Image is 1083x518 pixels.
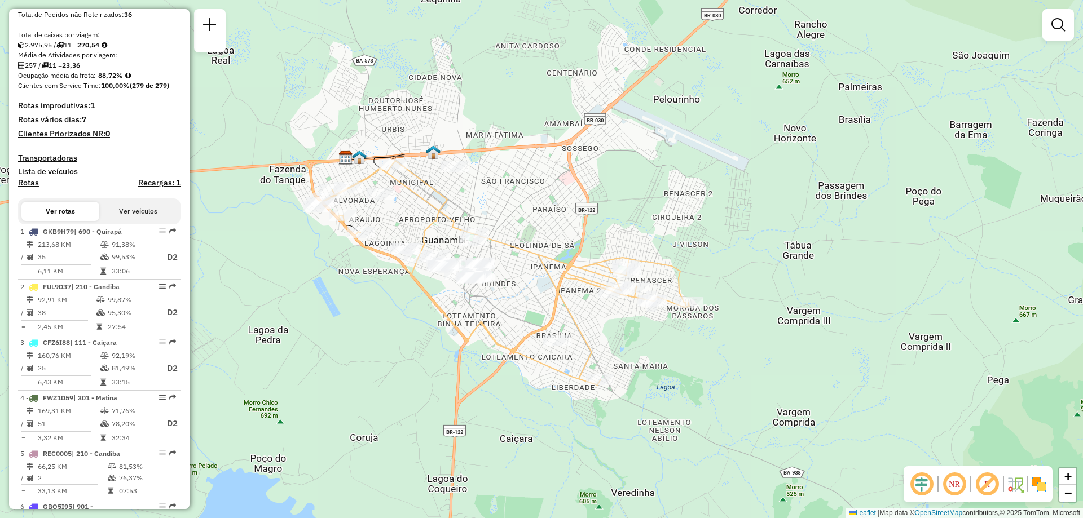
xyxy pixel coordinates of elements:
[27,475,33,481] i: Total de Atividades
[169,228,176,234] em: Rota exportada
[1006,475,1024,493] img: Fluxo de ruas
[426,260,454,271] div: Atividade não roteirizada - JACKSON BAR
[124,10,132,19] strong: 36
[18,178,39,188] a: Rotas
[20,265,26,277] td: =
[20,361,26,375] td: /
[118,485,175,497] td: 07:53
[156,306,178,319] p: D2
[27,241,33,248] i: Distância Total
[100,435,106,441] i: Tempo total em rota
[846,508,1083,518] div: Map data © contributors,© 2025 TomTom, Microsoft
[428,261,456,272] div: Atividade não roteirizada - JACKSON BAR
[459,268,487,279] div: Atividade não roteirizada - MERCEARIA FERNANDA 2
[41,62,49,69] i: Total de rotas
[71,282,120,291] span: | 210 - Candiba
[37,472,107,484] td: 2
[43,449,72,458] span: REC0005
[37,294,96,306] td: 92,91 KM
[27,463,33,470] i: Distância Total
[107,294,155,306] td: 99,87%
[100,379,106,386] i: Tempo total em rota
[62,61,80,69] strong: 23,36
[111,350,156,361] td: 92,19%
[20,282,120,291] span: 2 -
[20,393,117,402] span: 4 -
[18,101,180,110] h4: Rotas improdutivas:
[107,321,155,333] td: 27:54
[878,509,879,517] span: |
[111,265,156,277] td: 33:06
[338,150,353,165] img: CDD Guanambi
[199,14,221,39] a: Nova sessão e pesquisa
[43,338,70,347] span: CFZ6I88
[37,461,107,472] td: 66,25 KM
[98,71,123,79] strong: 88,72%
[941,471,968,498] span: Ocultar NR
[37,417,100,431] td: 51
[100,241,109,248] i: % de utilização do peso
[21,202,99,221] button: Ver rotas
[90,100,95,110] strong: 1
[169,450,176,457] em: Rota exportada
[100,420,109,427] i: % de utilização da cubagem
[159,503,166,510] em: Opções
[118,461,175,472] td: 81,53%
[20,432,26,444] td: =
[464,271,492,282] div: Atividade não roteirizada - MERC DE GE
[613,263,641,275] div: Atividade não roteirizada - DISTRIBUIDO CARVALHO
[1059,468,1076,485] a: Zoom in
[157,362,178,375] p: D2
[974,471,1001,498] span: Exibir rótulo
[169,339,176,346] em: Rota exportada
[96,324,102,330] i: Tempo total em rota
[111,417,156,431] td: 78,20%
[102,42,107,48] i: Meta Caixas/viagem: 205,07 Diferença: 65,47
[43,227,74,236] span: GKB9H79
[465,258,494,269] div: Atividade não roteirizada - BAR DA NINHA
[157,251,178,264] p: D2
[130,81,169,90] strong: (279 de 279)
[459,235,487,246] div: Atividade não roteirizada - MARIA SELMA ALVES DA
[37,350,100,361] td: 160,76 KM
[111,361,156,375] td: 81,49%
[27,420,33,427] i: Total de Atividades
[461,260,490,272] div: Atividade não roteirizada - LANCHONETE CHAVE
[18,40,180,50] div: 2.975,95 / 11 =
[100,408,109,414] i: % de utilização do peso
[37,321,96,333] td: 2,45 KM
[20,377,26,388] td: =
[159,394,166,401] em: Opções
[18,71,96,79] span: Ocupação média da frota:
[20,227,122,236] span: 1 -
[138,178,180,188] h4: Recargas: 1
[422,250,451,262] div: Atividade não roteirizada - ROSANA BOA SORTE
[77,41,99,49] strong: 270,54
[18,30,180,40] div: Total de caixas por viagem:
[118,472,175,484] td: 76,37%
[849,509,876,517] a: Leaflet
[37,377,100,388] td: 6,43 KM
[444,269,473,280] div: Atividade não roteirizada - JOAQUIM PRADO PIMENT
[18,81,101,90] span: Clientes com Service Time:
[20,449,120,458] span: 5 -
[1030,475,1048,493] img: Exibir/Ocultar setores
[159,228,166,234] em: Opções
[20,417,26,431] td: /
[100,254,109,260] i: % de utilização da cubagem
[433,258,461,269] div: Atividade não roteirizada - HILMA DA SILVA MATOS
[56,42,64,48] i: Total de rotas
[18,115,180,125] h4: Rotas vários dias:
[1064,486,1072,500] span: −
[461,228,489,240] div: Atividade não roteirizada - RONAN SILVA
[125,72,131,79] em: Média calculada utilizando a maior ocupação (%Peso ou %Cubagem) de cada rota da sessão. Rotas cro...
[37,265,100,277] td: 6,11 KM
[1047,14,1069,36] a: Exibir filtros
[20,321,26,333] td: =
[37,306,96,320] td: 38
[18,42,25,48] i: Cubagem total roteirizado
[18,62,25,69] i: Total de Atividades
[303,201,331,212] div: Atividade não roteirizada - SEBASTIAO FRANCISCO
[105,129,110,139] strong: 0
